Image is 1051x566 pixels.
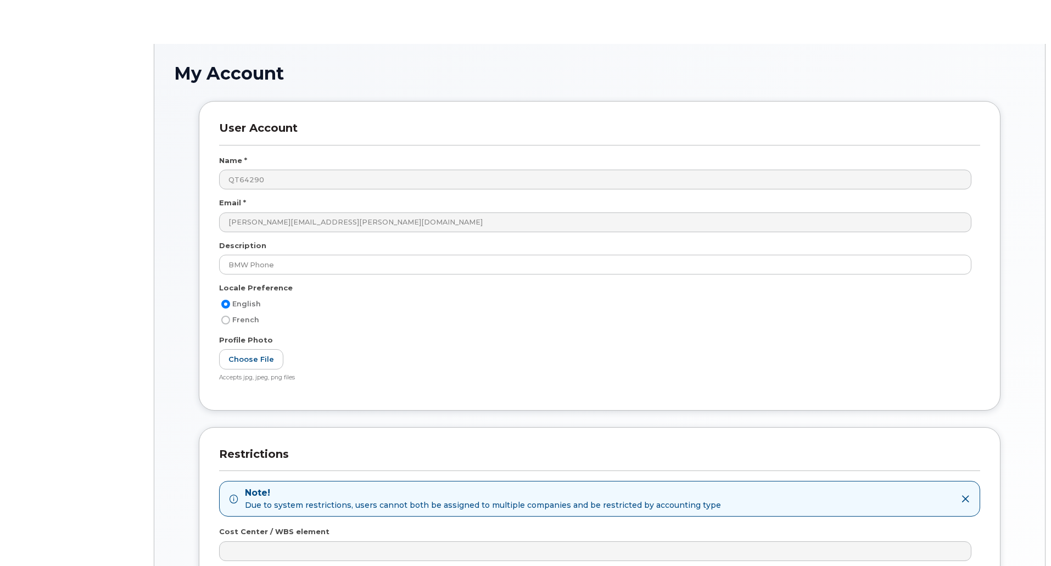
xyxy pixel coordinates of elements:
h3: User Account [219,121,980,145]
label: Name * [219,155,247,166]
label: Profile Photo [219,335,273,345]
h3: Restrictions [219,447,980,471]
input: French [221,316,230,324]
div: Accepts jpg, jpeg, png files [219,374,971,382]
label: Choose File [219,349,283,369]
span: French [232,316,259,324]
label: Cost Center / WBS element [219,526,329,537]
h1: My Account [174,64,1025,83]
label: Email * [219,198,246,208]
span: Due to system restrictions, users cannot both be assigned to multiple companies and be restricted... [245,500,721,511]
label: Locale Preference [219,283,293,293]
span: English [232,300,261,308]
label: Description [219,240,266,251]
strong: Note! [245,487,721,500]
input: English [221,300,230,309]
